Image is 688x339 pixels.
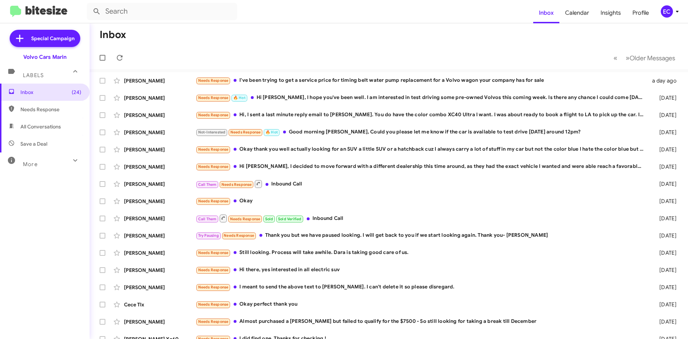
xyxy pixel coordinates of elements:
[124,318,196,325] div: [PERSON_NAME]
[196,283,648,291] div: I meant to send the above text to [PERSON_NAME]. I can't delete it so please disregard.
[198,130,226,135] span: Not-Interested
[196,145,648,154] div: Okay thank you well actually looking for an SUV a little SUV or a hatchback cuz I always carry a ...
[100,29,126,41] h1: Inbox
[595,3,627,23] a: Insights
[533,3,559,23] a: Inbox
[196,300,648,309] div: Okay perfect thank you
[266,130,278,135] span: 🔥 Hot
[198,95,229,100] span: Needs Response
[196,76,648,85] div: I've been trying to get a service price for timing belt water pump replacement for a Volvo wagon ...
[23,72,44,79] span: Labels
[661,5,673,18] div: EC
[230,217,261,221] span: Needs Response
[648,163,682,170] div: [DATE]
[648,146,682,153] div: [DATE]
[198,233,219,238] span: Try Pausing
[124,198,196,205] div: [PERSON_NAME]
[196,179,648,188] div: Inbound Call
[648,180,682,188] div: [DATE]
[648,267,682,274] div: [DATE]
[124,284,196,291] div: [PERSON_NAME]
[124,232,196,239] div: [PERSON_NAME]
[648,301,682,308] div: [DATE]
[198,302,229,307] span: Needs Response
[198,147,229,152] span: Needs Response
[23,161,38,168] span: More
[198,199,229,203] span: Needs Response
[124,180,196,188] div: [PERSON_NAME]
[198,285,229,289] span: Needs Response
[196,197,648,205] div: Okay
[31,35,75,42] span: Special Campaign
[196,128,648,136] div: Good morning [PERSON_NAME], Could you please let me know if the car is available to test drive [D...
[196,94,648,102] div: Hi [PERSON_NAME], I hope you've been well. I am interested in test driving some pre-owned Volvos ...
[124,301,196,308] div: Cece Tlx
[124,112,196,119] div: [PERSON_NAME]
[198,78,229,83] span: Needs Response
[648,94,682,102] div: [DATE]
[23,53,67,61] div: Volvo Cars Marin
[196,266,648,274] div: Hi there, yes interested in all electric suv
[559,3,595,23] a: Calendar
[278,217,302,221] span: Sold Verified
[648,232,682,239] div: [DATE]
[198,217,217,221] span: Call Them
[196,249,648,257] div: Still looking. Process will take awhile. Dara is taking good care of us.
[648,129,682,136] div: [DATE]
[124,129,196,136] div: [PERSON_NAME]
[124,77,196,84] div: [PERSON_NAME]
[233,95,245,100] span: 🔥 Hot
[198,164,229,169] span: Needs Response
[621,51,679,65] button: Next
[648,249,682,256] div: [DATE]
[20,89,81,96] span: Inbox
[198,250,229,255] span: Needs Response
[196,111,648,119] div: Hi, I sent a last minute reply email to [PERSON_NAME]. You do have the color combo XC40 Ultra I w...
[196,214,648,223] div: Inbound Call
[124,163,196,170] div: [PERSON_NAME]
[609,51,622,65] button: Previous
[198,182,217,187] span: Call Them
[196,317,648,326] div: Almost purchased a [PERSON_NAME] but failed to qualify for the $7500 - So still looking for takin...
[648,77,682,84] div: a day ago
[626,53,630,62] span: »
[648,112,682,119] div: [DATE]
[648,318,682,325] div: [DATE]
[224,233,254,238] span: Needs Response
[648,284,682,291] div: [DATE]
[124,94,196,102] div: [PERSON_NAME]
[655,5,680,18] button: EC
[265,217,273,221] span: Sold
[124,267,196,274] div: [PERSON_NAME]
[648,215,682,222] div: [DATE]
[610,51,679,65] nav: Page navigation example
[124,146,196,153] div: [PERSON_NAME]
[124,249,196,256] div: [PERSON_NAME]
[20,140,47,147] span: Save a Deal
[196,163,648,171] div: Hi [PERSON_NAME], I decided to move forward with a different dealership this time around, as they...
[87,3,237,20] input: Search
[72,89,81,96] span: (24)
[10,30,80,47] a: Special Campaign
[230,130,261,135] span: Needs Response
[196,231,648,240] div: Thank you but we have paused looking. I will get back to you if we start looking again. Thank you...
[198,113,229,117] span: Needs Response
[124,215,196,222] div: [PERSON_NAME]
[198,319,229,324] span: Needs Response
[648,198,682,205] div: [DATE]
[20,123,61,130] span: All Conversations
[198,268,229,272] span: Needs Response
[613,53,617,62] span: «
[20,106,81,113] span: Needs Response
[221,182,252,187] span: Needs Response
[627,3,655,23] a: Profile
[630,54,675,62] span: Older Messages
